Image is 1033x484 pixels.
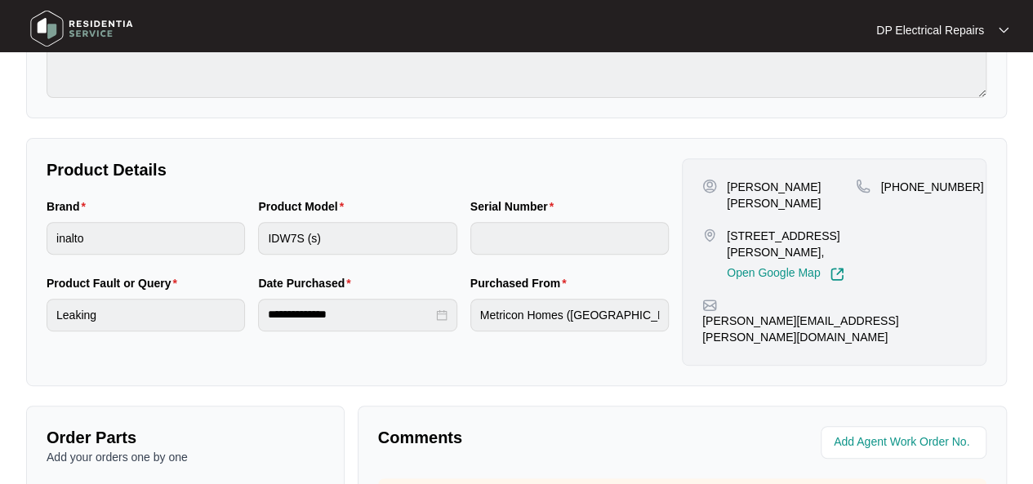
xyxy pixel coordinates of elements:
[880,179,983,195] p: [PHONE_NUMBER]
[258,275,357,291] label: Date Purchased
[47,299,245,331] input: Product Fault or Query
[24,4,139,53] img: residentia service logo
[470,299,669,331] input: Purchased From
[830,267,844,282] img: Link-External
[47,449,324,465] p: Add your orders one by one
[470,222,669,255] input: Serial Number
[47,158,669,181] p: Product Details
[876,22,984,38] p: DP Electrical Repairs
[470,275,573,291] label: Purchased From
[47,222,245,255] input: Brand
[268,306,432,323] input: Date Purchased
[378,426,671,449] p: Comments
[856,179,870,193] img: map-pin
[702,313,966,345] p: [PERSON_NAME][EMAIL_ADDRESS][PERSON_NAME][DOMAIN_NAME]
[47,426,324,449] p: Order Parts
[702,179,717,193] img: user-pin
[258,198,350,215] label: Product Model
[702,298,717,313] img: map-pin
[47,275,184,291] label: Product Fault or Query
[470,198,560,215] label: Serial Number
[727,267,844,282] a: Open Google Map
[702,228,717,242] img: map-pin
[258,222,456,255] input: Product Model
[727,179,856,211] p: [PERSON_NAME] [PERSON_NAME]
[47,198,92,215] label: Brand
[834,433,977,452] input: Add Agent Work Order No.
[999,26,1009,34] img: dropdown arrow
[727,228,856,260] p: [STREET_ADDRESS][PERSON_NAME],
